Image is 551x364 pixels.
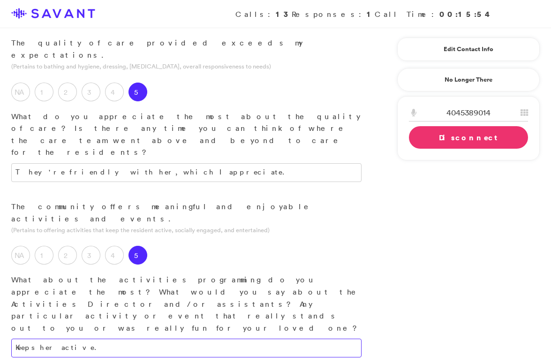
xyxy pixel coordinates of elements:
[11,226,362,235] p: (Pertains to offering activities that keep the resident active, socially engaged, and entertained)
[82,246,100,265] label: 3
[11,274,362,334] p: What about the activities programming do you appreciate the most? What would you say about the Ac...
[409,42,528,57] a: Edit Contact Info
[128,83,147,101] label: 5
[11,62,362,71] p: (Pertains to bathing and hygiene, dressing, [MEDICAL_DATA], overall responsiveness to needs)
[105,246,124,265] label: 4
[11,201,362,225] p: The community offers meaningful and enjoyable activities and events.
[439,9,493,19] strong: 00:15:54
[58,246,77,265] label: 2
[11,246,30,265] label: NA
[128,246,147,265] label: 5
[35,83,53,101] label: 1
[397,68,540,91] a: No Longer There
[105,83,124,101] label: 4
[11,111,362,159] p: What do you appreciate the most about the quality of care? Is there any time you can think of whe...
[58,83,77,101] label: 2
[409,126,528,149] a: Disconnect
[367,9,375,19] strong: 1
[11,37,362,61] p: The quality of care provided exceeds my expectations.
[35,246,53,265] label: 1
[82,83,100,101] label: 3
[11,83,30,101] label: NA
[276,9,292,19] strong: 13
